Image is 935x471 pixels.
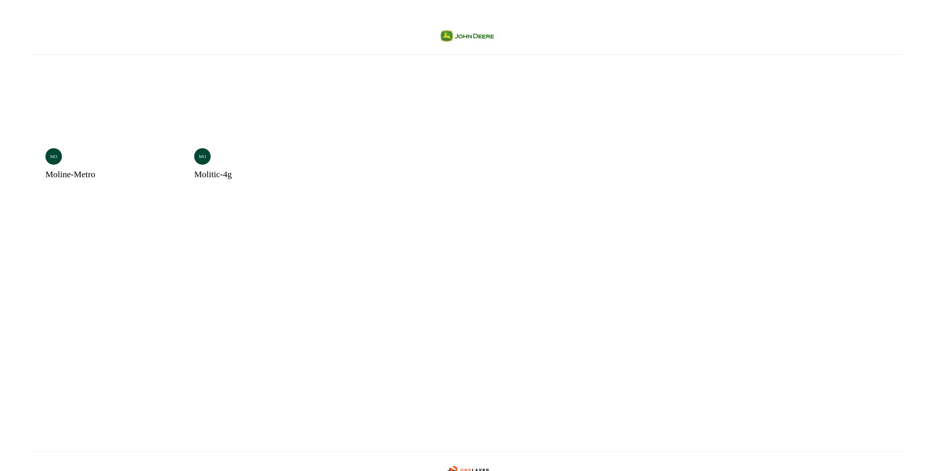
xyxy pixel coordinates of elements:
[45,168,95,181] h3: moline-metro
[136,80,152,87] p: Selected
[32,69,172,198] a: Selectedmomoline-metro
[181,69,321,198] a: momolitic-4g
[194,168,232,181] h3: molitic-4g
[50,153,57,160] p: mo
[199,153,206,160] p: mo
